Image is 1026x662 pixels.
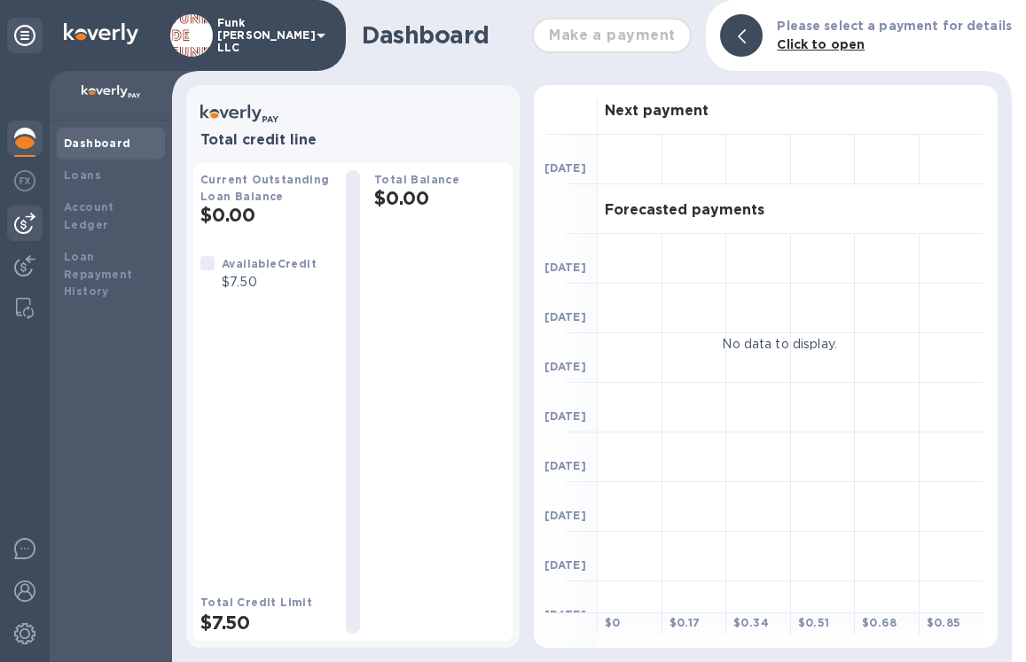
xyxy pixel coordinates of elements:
[605,616,621,629] b: $ 0
[544,360,586,373] b: [DATE]
[544,409,586,423] b: [DATE]
[544,558,586,572] b: [DATE]
[605,202,764,219] h3: Forecasted payments
[798,616,830,629] b: $ 0.51
[14,170,35,191] img: Foreign exchange
[544,261,586,274] b: [DATE]
[64,200,114,231] b: Account Ledger
[605,103,709,120] h3: Next payment
[777,19,1012,33] b: Please select a payment for details
[217,17,306,54] p: Funk [PERSON_NAME] LLC
[200,132,505,149] h3: Total credit line
[544,608,586,621] b: [DATE]
[64,23,138,44] img: Logo
[544,161,586,175] b: [DATE]
[374,173,459,186] b: Total Balance
[200,611,332,634] h2: $7.50
[733,616,769,629] b: $ 0.34
[362,21,523,50] h1: Dashboard
[374,187,505,209] h2: $0.00
[544,509,586,522] b: [DATE]
[777,37,865,51] b: Click to open
[200,204,332,226] h2: $0.00
[722,335,837,354] p: No data to display.
[64,250,133,299] b: Loan Repayment History
[544,459,586,472] b: [DATE]
[64,136,131,150] b: Dashboard
[927,616,961,629] b: $ 0.85
[222,273,317,292] p: $7.50
[64,168,101,182] b: Loans
[7,18,43,53] div: Unpin categories
[670,616,701,629] b: $ 0.17
[544,310,586,323] b: [DATE]
[200,596,312,609] b: Total Credit Limit
[200,173,330,203] b: Current Outstanding Loan Balance
[222,257,317,270] b: Available Credit
[862,616,897,629] b: $ 0.68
